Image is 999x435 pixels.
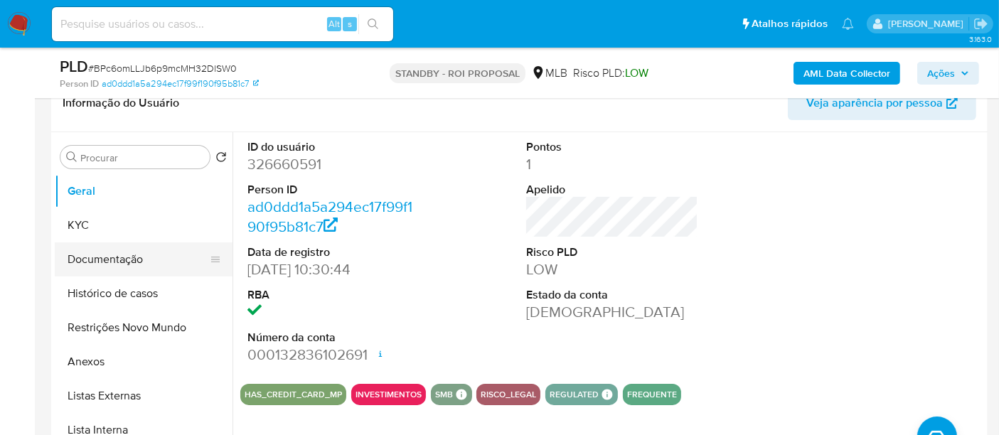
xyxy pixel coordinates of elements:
button: Retornar ao pedido padrão [215,151,227,167]
button: Veja aparência por pessoa [788,86,976,120]
dt: Estado da conta [526,287,698,303]
button: Anexos [55,345,233,379]
button: search-icon [358,14,388,34]
dt: Risco PLD [526,245,698,260]
dd: 1 [526,154,698,174]
h1: Informação do Usuário [63,96,179,110]
a: Notificações [842,18,854,30]
span: Ações [927,62,955,85]
a: ad0ddd1a5a294ec17f99f190f95b81c7 [102,77,259,90]
div: MLB [531,65,567,81]
dt: Apelido [526,182,698,198]
b: AML Data Collector [803,62,890,85]
dt: Person ID [247,182,420,198]
button: Ações [917,62,979,85]
p: erico.trevizan@mercadopago.com.br [888,17,968,31]
b: Person ID [60,77,99,90]
span: Atalhos rápidos [752,16,828,31]
dd: 000132836102691 [247,345,420,365]
dt: Pontos [526,139,698,155]
button: Restrições Novo Mundo [55,311,233,345]
span: Risco PLD: [573,65,648,81]
span: LOW [625,65,648,81]
button: Listas Externas [55,379,233,413]
b: PLD [60,55,88,77]
dd: 326660591 [247,154,420,174]
p: STANDBY - ROI PROPOSAL [390,63,525,83]
dt: Número da conta [247,330,420,345]
a: ad0ddd1a5a294ec17f99f190f95b81c7 [247,196,412,237]
button: KYC [55,208,233,242]
button: Documentação [55,242,221,276]
input: Pesquise usuários ou casos... [52,15,393,33]
a: Sair [973,16,988,31]
span: Veja aparência por pessoa [806,86,943,120]
input: Procurar [80,151,204,164]
span: Alt [328,17,340,31]
button: Geral [55,174,233,208]
span: s [348,17,352,31]
button: Histórico de casos [55,276,233,311]
span: # BPc6omLLJb6p9mcMH32DlSW0 [88,61,237,75]
button: AML Data Collector [794,62,900,85]
dd: [DATE] 10:30:44 [247,259,420,279]
dt: Data de registro [247,245,420,260]
button: Procurar [66,151,78,163]
dd: LOW [526,259,698,279]
span: 3.163.0 [969,33,992,45]
dt: ID do usuário [247,139,420,155]
dt: RBA [247,287,420,303]
dd: [DEMOGRAPHIC_DATA] [526,302,698,322]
